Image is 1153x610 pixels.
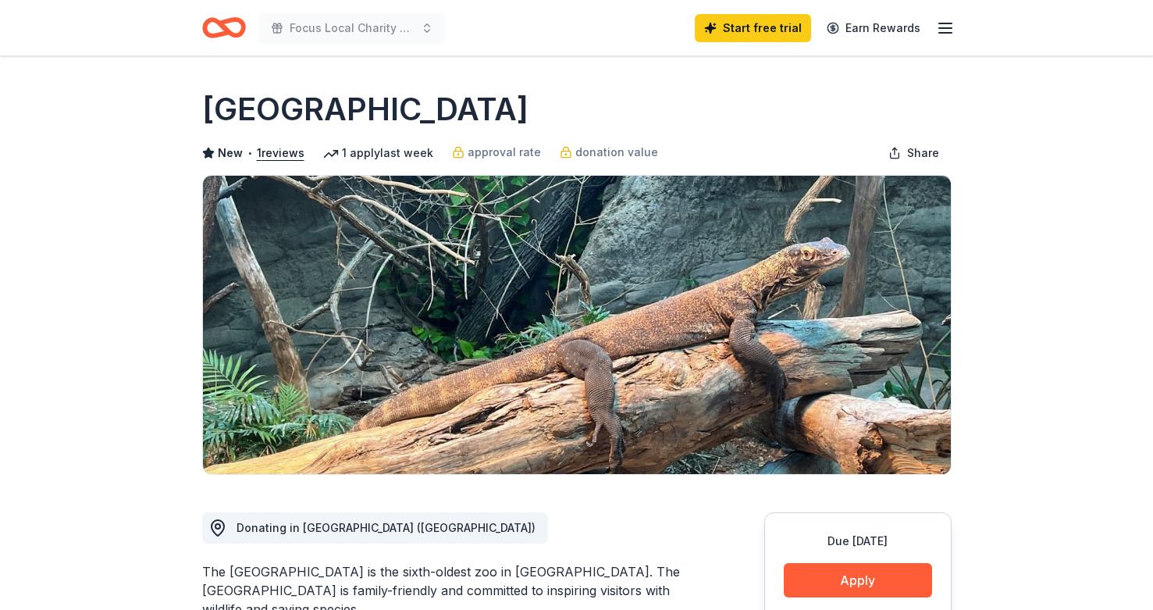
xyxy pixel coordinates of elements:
[258,12,446,44] button: Focus Local Charity Raffle
[452,143,541,162] a: approval rate
[202,87,528,131] h1: [GEOGRAPHIC_DATA]
[257,144,304,162] button: 1reviews
[468,143,541,162] span: approval rate
[247,147,252,159] span: •
[907,144,939,162] span: Share
[218,144,243,162] span: New
[202,9,246,46] a: Home
[203,176,951,474] img: Image for Cincinnati Zoo & Botanical Garden
[237,521,536,534] span: Donating in [GEOGRAPHIC_DATA] ([GEOGRAPHIC_DATA])
[575,143,658,162] span: donation value
[695,14,811,42] a: Start free trial
[784,532,932,551] div: Due [DATE]
[290,19,415,37] span: Focus Local Charity Raffle
[817,14,930,42] a: Earn Rewards
[560,143,658,162] a: donation value
[323,144,433,162] div: 1 apply last week
[784,563,932,598] button: Apply
[876,137,952,169] button: Share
